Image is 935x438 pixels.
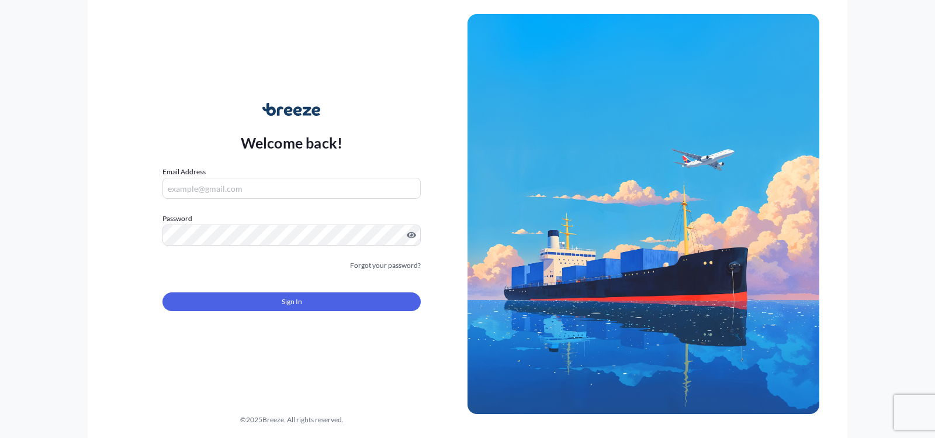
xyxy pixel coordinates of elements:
span: Sign In [282,296,302,308]
p: Welcome back! [241,133,343,152]
a: Forgot your password? [350,260,421,271]
button: Sign In [162,292,421,311]
div: © 2025 Breeze. All rights reserved. [116,414,467,426]
img: Ship illustration [467,14,819,414]
button: Show password [407,230,416,240]
input: example@gmail.com [162,178,421,199]
label: Password [162,213,421,225]
label: Email Address [162,166,206,178]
